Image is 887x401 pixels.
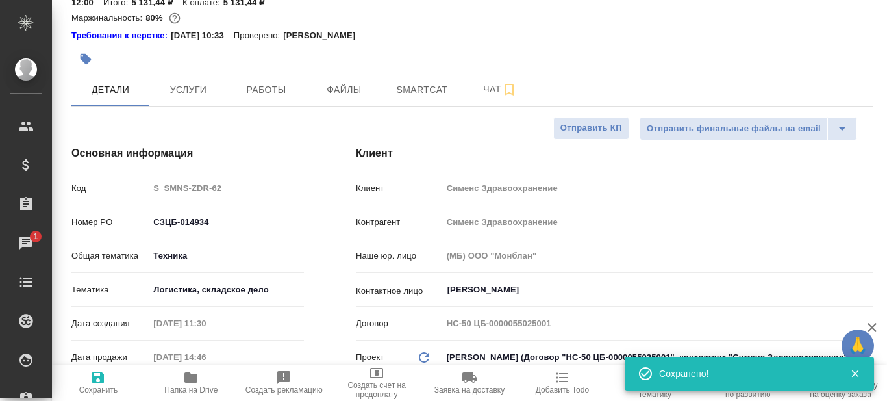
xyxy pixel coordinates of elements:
p: Проверено: [234,29,284,42]
p: Общая тематика [71,250,149,263]
span: Папка на Drive [164,385,218,395]
span: Определить тематику [616,381,693,399]
span: Чат [469,81,531,97]
p: Номер PO [71,216,149,229]
span: Детали [79,82,142,98]
p: Наше юр. лицо [356,250,442,263]
span: Создать рекламацию [245,385,323,395]
p: Код [71,182,149,195]
button: Добавить тэг [71,45,100,73]
button: Отправить финальные файлы на email [640,117,828,140]
input: Пустое поле [442,213,873,231]
p: [PERSON_NAME] [283,29,365,42]
button: Open [866,289,868,291]
span: Услуги [157,82,219,98]
span: 1 [25,230,45,243]
button: Закрыть [842,368,868,380]
div: Логистика, складское дело [149,279,304,301]
button: 861.00 RUB; [166,10,183,27]
p: Дата создания [71,317,149,330]
span: Файлы [313,82,375,98]
button: Заявка на доставку [423,365,516,401]
input: Пустое поле [149,348,262,367]
div: Техника [149,245,304,267]
a: 1 [3,227,49,259]
button: Папка на Drive [145,365,238,401]
p: 80% [145,13,166,23]
p: Контактное лицо [356,285,442,298]
span: Добавить Todo [536,385,589,395]
button: 🙏 [842,330,874,362]
svg: Подписаться [501,82,517,97]
input: Пустое поле [442,246,873,265]
p: Тематика [71,283,149,296]
div: split button [640,117,857,140]
p: Проект [356,351,384,364]
span: 🙏 [847,332,869,359]
span: Создать счет на предоплату [338,381,416,399]
span: Сохранить [79,385,118,395]
p: Клиент [356,182,442,195]
button: Определить тематику [608,365,701,401]
button: Создать счет на предоплату [331,365,423,401]
p: Договор [356,317,442,330]
input: Пустое поле [442,314,873,333]
button: Отправить КП [553,117,629,140]
h4: Клиент [356,146,873,161]
button: Добавить Todo [516,365,608,401]
span: Отправить финальные файлы на email [647,122,821,136]
input: Пустое поле [442,179,873,198]
div: [PERSON_NAME] (Договор "HC-50 ЦБ-0000055025001", контрагент "Сименс Здравоохранение") [442,346,873,369]
span: Заявка на доставку [434,385,505,395]
input: Пустое поле [149,179,304,198]
button: Сохранить [52,365,145,401]
p: Дата продажи [71,351,149,364]
p: Контрагент [356,216,442,229]
p: [DATE] 10:33 [171,29,234,42]
span: Smartcat [391,82,453,98]
div: Сохранено! [659,367,831,380]
p: Маржинальность: [71,13,145,23]
h4: Основная информация [71,146,304,161]
span: Работы [235,82,297,98]
input: ✎ Введи что-нибудь [149,213,304,231]
button: Создать рекламацию [238,365,331,401]
span: Отправить КП [560,121,622,136]
input: Пустое поле [149,314,262,333]
a: Требования к верстке: [71,29,171,42]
